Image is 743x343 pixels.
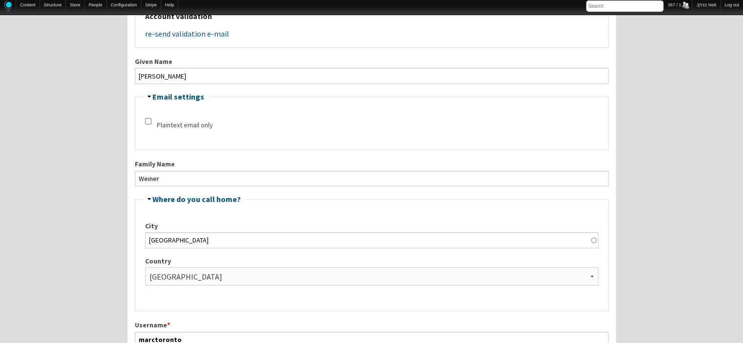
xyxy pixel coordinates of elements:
[152,92,204,101] a: Email settings
[145,256,598,266] label: Country
[145,118,151,124] input: Check this option if you do not wish to receive email messages with graphics and styles.
[135,57,609,67] label: Given Name
[135,159,609,169] label: Family Name
[4,0,12,12] img: Home
[135,320,609,330] label: Username
[167,321,170,329] span: This field is required.
[586,0,663,12] input: Search
[152,194,241,204] a: Where do you call home?
[145,11,212,21] span: Account validation
[145,221,598,231] label: City
[157,120,213,130] label: Plaintext email only
[145,29,229,39] a: re-send validation e-mail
